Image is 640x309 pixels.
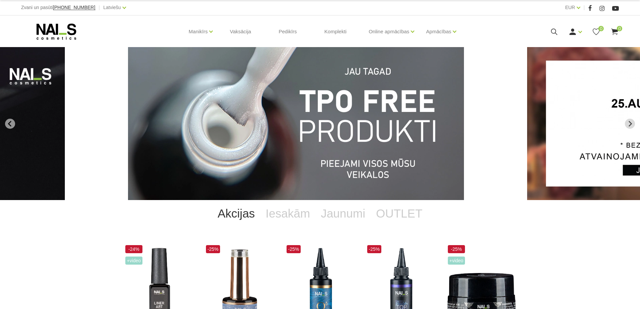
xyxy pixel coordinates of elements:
[565,3,575,11] a: EUR
[189,18,208,45] a: Manikīrs
[273,15,302,48] a: Pedikīrs
[610,28,619,36] a: 0
[367,245,382,253] span: -25%
[5,119,15,129] button: Go to last slide
[625,119,635,129] button: Next slide
[369,18,409,45] a: Online apmācības
[260,200,315,227] a: Iesakām
[206,245,220,253] span: -25%
[617,26,622,31] span: 0
[125,245,143,253] span: -24%
[448,257,465,265] span: +Video
[128,47,512,200] li: 1 of 13
[319,15,352,48] a: Komplekti
[125,257,143,265] span: +Video
[592,28,600,36] a: 0
[21,3,95,12] div: Zvani un pasūti
[598,26,604,31] span: 0
[53,5,95,10] a: [PHONE_NUMBER]
[224,15,256,48] a: Vaksācija
[103,3,121,11] a: Latviešu
[287,245,301,253] span: -25%
[315,200,371,227] a: Jaunumi
[448,245,465,253] span: -25%
[426,18,451,45] a: Apmācības
[99,3,100,12] span: |
[584,3,585,12] span: |
[371,200,428,227] a: OUTLET
[212,200,260,227] a: Akcijas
